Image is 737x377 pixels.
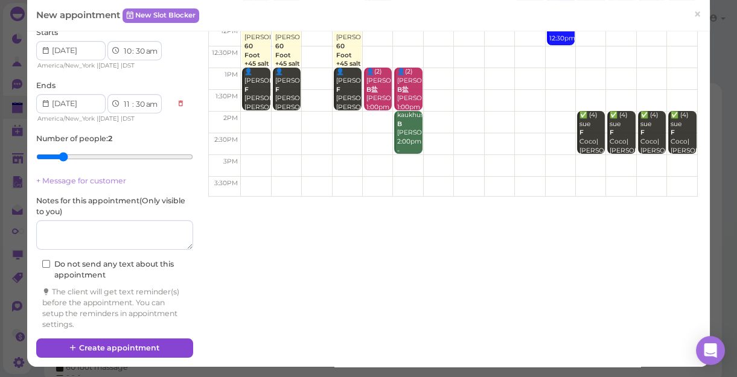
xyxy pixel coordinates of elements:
span: 2pm [223,114,238,122]
span: America/New_York [37,115,95,122]
span: DST [123,62,135,69]
b: B [397,120,401,128]
b: F [610,128,614,136]
label: Do not send any text about this appointment [42,259,187,280]
span: 1:30pm [215,92,238,100]
span: [DATE] [98,62,119,69]
div: The client will get text reminder(s) before the appointment. You can setup the reminders in appoi... [42,287,187,329]
span: 12pm [221,27,238,35]
div: | | [36,113,171,124]
div: ✅ (4) sue Coco|[PERSON_NAME] |[PERSON_NAME]|[PERSON_NAME] 2:00pm - 3:00pm [609,111,635,209]
b: F [640,128,645,136]
div: kaukhushboo [PERSON_NAME] 2:00pm - 3:00pm [396,111,422,164]
b: B盐 [397,86,408,93]
label: Starts [36,27,58,38]
div: | | [36,60,171,71]
div: 👤[PERSON_NAME] [PERSON_NAME]|[PERSON_NAME]|Sunny 1:00pm - 2:00pm [336,68,362,139]
div: 👤[PERSON_NAME] [PERSON_NAME]|[PERSON_NAME]|Sunny 1:00pm - 2:00pm [244,68,270,139]
b: F [336,86,340,93]
b: F [244,86,249,93]
span: 2:30pm [214,136,238,144]
b: F [671,128,675,136]
a: + Message for customer [36,176,126,185]
b: 60 Foot +45 salt [275,42,299,68]
span: [DATE] [98,115,119,122]
span: 3pm [223,157,238,165]
span: DST [123,115,135,122]
input: Do not send any text about this appointment [42,260,50,268]
span: America/New_York [37,62,95,69]
label: Ends [36,80,56,91]
b: 60 Foot +45 salt [336,42,360,68]
b: F [275,86,279,93]
b: 60 Foot +45 salt [244,42,269,68]
div: 👤(2) [PERSON_NAME] [PERSON_NAME]|Lulu 1:00pm - 2:00pm [366,68,392,130]
span: 12:30pm [212,49,238,57]
label: Notes for this appointment ( Only visible to you ) [36,195,193,217]
span: 1pm [225,71,238,78]
b: F [579,128,584,136]
span: New appointment [36,9,123,21]
b: B盐 [366,86,378,93]
span: 3:30pm [214,179,238,187]
div: 👤[PERSON_NAME] [PERSON_NAME]|[PERSON_NAME]|Sunny 1:00pm - 2:00pm [275,68,301,139]
div: Open Intercom Messenger [696,336,725,365]
label: Number of people : [36,133,112,144]
span: × [694,6,701,23]
div: 👤(2) [PERSON_NAME] [PERSON_NAME]|Lulu 1:00pm - 2:00pm [396,68,422,130]
a: New Slot Blocker [123,8,199,23]
div: ✅ (4) sue Coco|[PERSON_NAME] |[PERSON_NAME]|[PERSON_NAME] 2:00pm - 3:00pm [640,111,666,209]
div: ✅ (4) sue Coco|[PERSON_NAME] |[PERSON_NAME]|[PERSON_NAME] 2:00pm - 3:00pm [579,111,605,209]
div: ✅ (4) sue Coco|[PERSON_NAME] |[PERSON_NAME]|[PERSON_NAME] 2:00pm - 3:00pm [670,111,697,209]
b: 2 [108,134,112,143]
button: Create appointment [36,338,193,358]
